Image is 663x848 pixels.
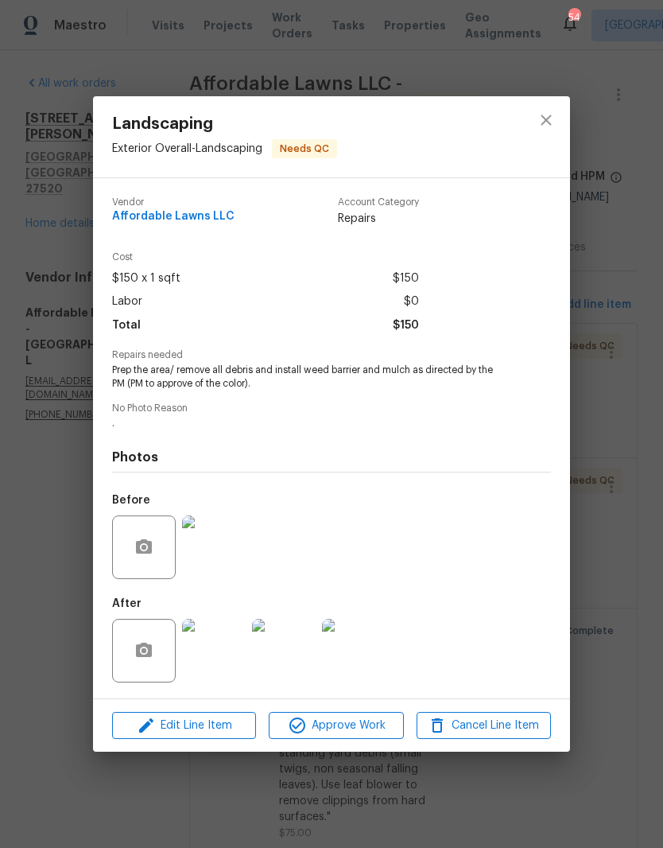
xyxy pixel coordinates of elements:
span: Prep the area/ remove all debris and install weed barrier and mulch as directed by the PM (PM to ... [112,364,507,391]
h5: After [112,598,142,609]
span: $150 x 1 sqft [112,267,180,290]
span: Edit Line Item [117,716,251,736]
h4: Photos [112,449,551,465]
span: Total [112,314,141,337]
span: Landscaping [112,115,337,133]
span: Approve Work [273,716,398,736]
span: $150 [393,267,419,290]
span: Account Category [338,197,419,208]
span: Repairs [338,211,419,227]
div: 54 [568,10,580,25]
span: No Photo Reason [112,403,551,414]
button: Approve Work [269,712,403,740]
span: Labor [112,290,142,313]
span: Vendor [112,197,235,208]
span: Cancel Line Item [421,716,546,736]
button: Cancel Line Item [417,712,551,740]
button: Edit Line Item [112,712,256,740]
span: Affordable Lawns LLC [112,211,235,223]
span: Needs QC [273,141,335,157]
span: Cost [112,252,419,263]
span: Repairs needed [112,350,551,360]
button: close [527,101,565,139]
span: $0 [404,290,419,313]
span: $150 [393,314,419,337]
span: . [112,417,507,430]
span: Exterior Overall - Landscaping [112,143,262,154]
h5: Before [112,495,150,506]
